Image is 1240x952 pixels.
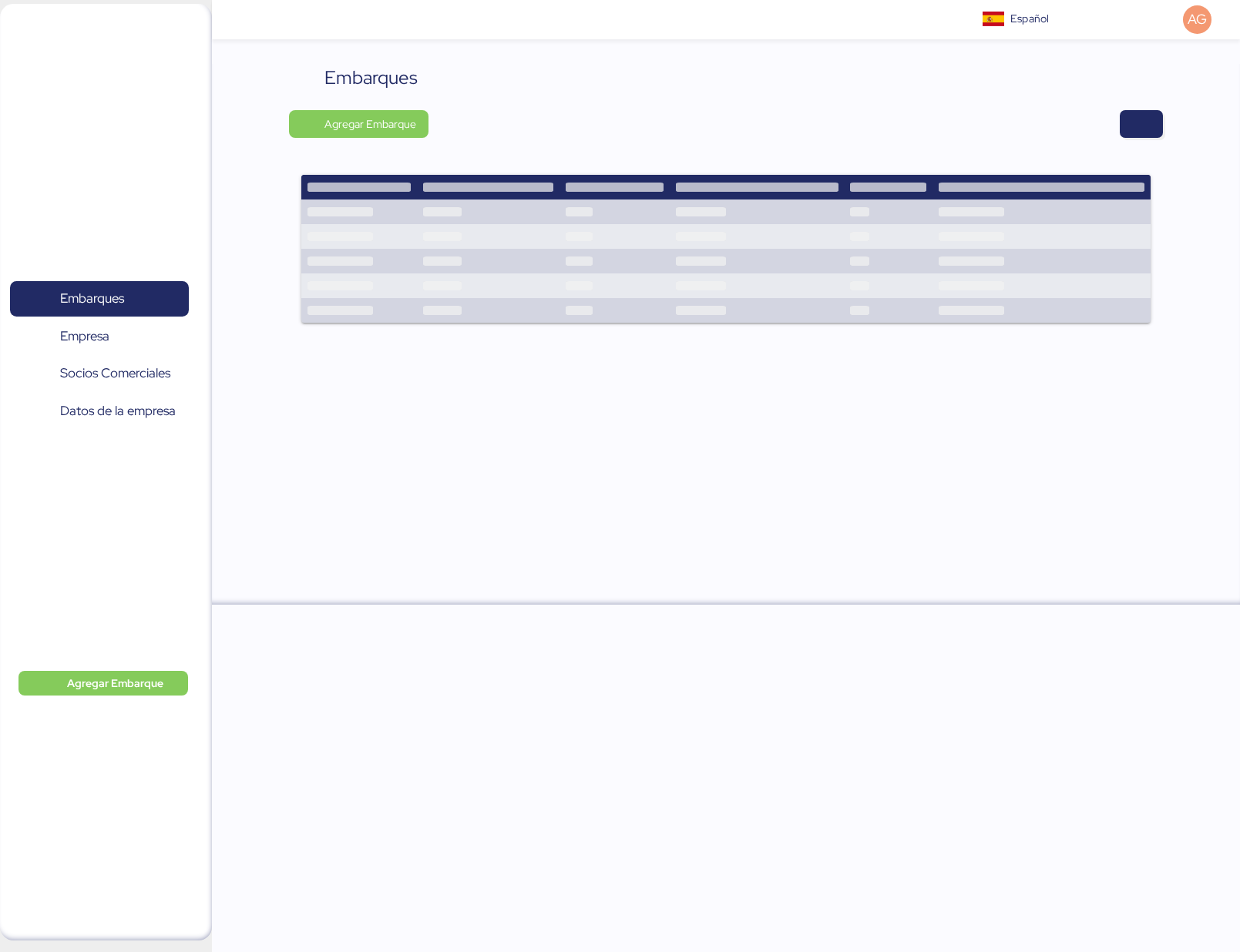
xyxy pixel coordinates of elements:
span: Embarques [60,287,124,310]
span: AG [1188,9,1207,29]
button: Menu [221,7,247,33]
div: Español [1010,11,1049,27]
span: Datos de la empresa [60,400,176,422]
span: Socios Comerciales [60,362,170,384]
span: Agregar Embarque [67,674,163,692]
span: Empresa [60,325,109,347]
a: Socios Comerciales [10,356,189,391]
span: Agregar Embarque [324,115,416,133]
button: Agregar Embarque [18,671,188,696]
a: Empresa [10,319,189,354]
div: Embarques [324,64,418,92]
button: Agregar Embarque [289,110,428,138]
a: Embarques [10,281,189,317]
a: Datos de la empresa [10,394,189,429]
